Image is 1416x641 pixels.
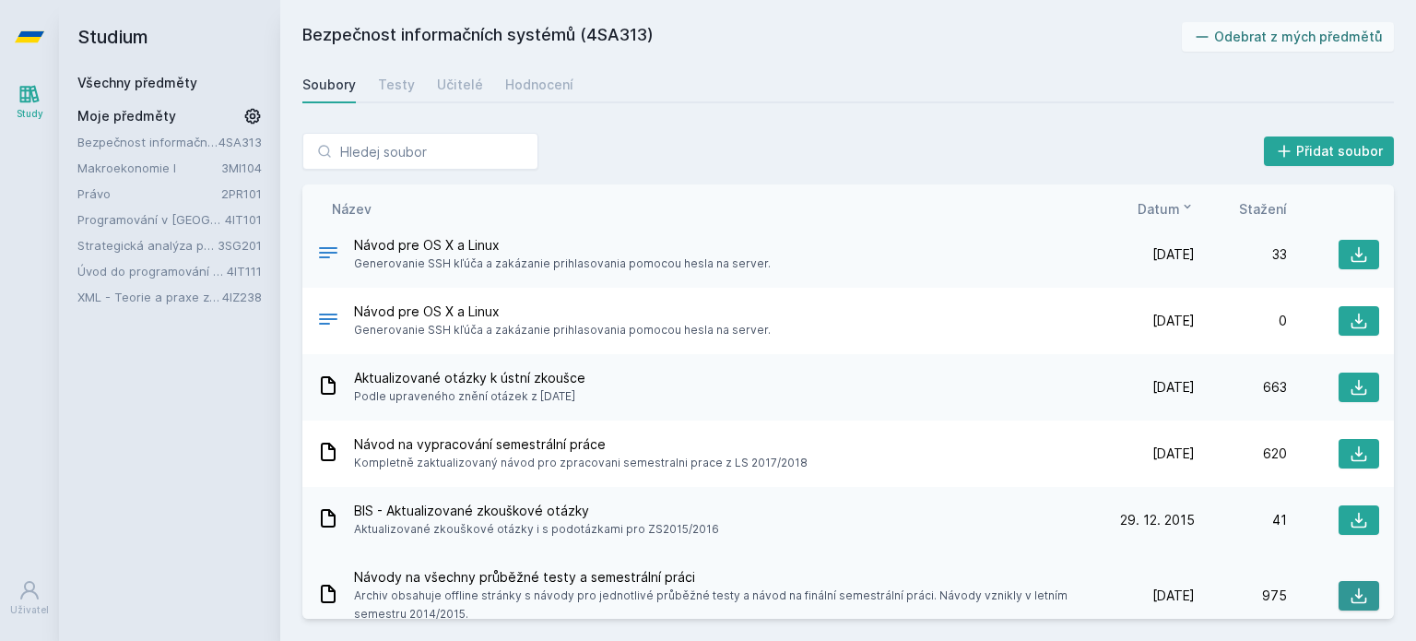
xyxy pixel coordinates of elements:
[4,570,55,626] a: Uživatel
[1195,445,1287,463] div: 620
[1195,312,1287,330] div: 0
[437,66,483,103] a: Učitelé
[1138,199,1180,219] span: Datum
[1152,378,1195,397] span: [DATE]
[1195,378,1287,397] div: 663
[221,186,262,201] a: 2PR101
[437,76,483,94] div: Učitelé
[1138,199,1195,219] button: Datum
[225,212,262,227] a: 4IT101
[218,238,262,253] a: 3SG201
[1195,587,1287,605] div: 975
[354,236,771,255] span: Návod pre OS X a Linux
[302,133,538,170] input: Hledej soubor
[1152,445,1195,463] span: [DATE]
[77,159,221,177] a: Makroekonomie I
[354,435,808,454] span: Návod na vypracování semestrální práce
[1120,511,1195,529] span: 29. 12. 2015
[378,76,415,94] div: Testy
[354,387,585,406] span: Podle upraveného znění otázek z [DATE]
[332,199,372,219] button: Název
[1195,511,1287,529] div: 41
[354,303,771,321] span: Návod pre OS X a Linux
[221,160,262,175] a: 3MI104
[222,290,262,304] a: 4IZ238
[354,502,719,520] span: BIS - Aktualizované zkouškové otázky
[77,107,176,125] span: Moje předměty
[218,135,262,149] a: 4SA313
[227,264,262,279] a: 4IT111
[1239,199,1287,219] button: Stažení
[10,603,49,617] div: Uživatel
[4,74,55,130] a: Study
[302,76,356,94] div: Soubory
[354,568,1095,587] span: Návody na všechny průběžné testy a semestrální práci
[77,262,227,280] a: Úvod do programování v jazyce Python
[317,242,339,268] div: .DOCX
[77,184,221,203] a: Právo
[354,255,771,273] span: Generovanie SSH kľúča a zakázanie prihlasovania pomocou hesla na server.
[77,210,225,229] a: Programování v [GEOGRAPHIC_DATA]
[17,107,43,121] div: Study
[354,520,719,539] span: Aktualizované zkouškové otázky i s podotázkami pro ZS2015/2016
[317,308,339,335] div: .DOCX
[354,587,1095,623] span: Archiv obsahuje offline stránky s návody pro jednotlivé průběžné testy a návod na finální semestr...
[378,66,415,103] a: Testy
[1195,245,1287,264] div: 33
[1152,245,1195,264] span: [DATE]
[1264,137,1395,166] button: Přidat soubor
[302,66,356,103] a: Soubory
[354,454,808,472] span: Kompletně zaktualizovaný návod pro zpracovani semestralni prace z LS 2017/2018
[354,321,771,339] span: Generovanie SSH kľúča a zakázanie prihlasovania pomocou hesla na server.
[77,236,218,255] a: Strategická analýza pro informatiky a statistiky
[77,288,222,306] a: XML - Teorie a praxe značkovacích jazyků
[1152,587,1195,605] span: [DATE]
[302,22,1182,52] h2: Bezpečnost informačních systémů (4SA313)
[505,76,573,94] div: Hodnocení
[77,75,197,90] a: Všechny předměty
[77,133,218,151] a: Bezpečnost informačních systémů
[1182,22,1395,52] button: Odebrat z mých předmětů
[1152,312,1195,330] span: [DATE]
[354,369,585,387] span: Aktualizované otázky k ústní zkoušce
[505,66,573,103] a: Hodnocení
